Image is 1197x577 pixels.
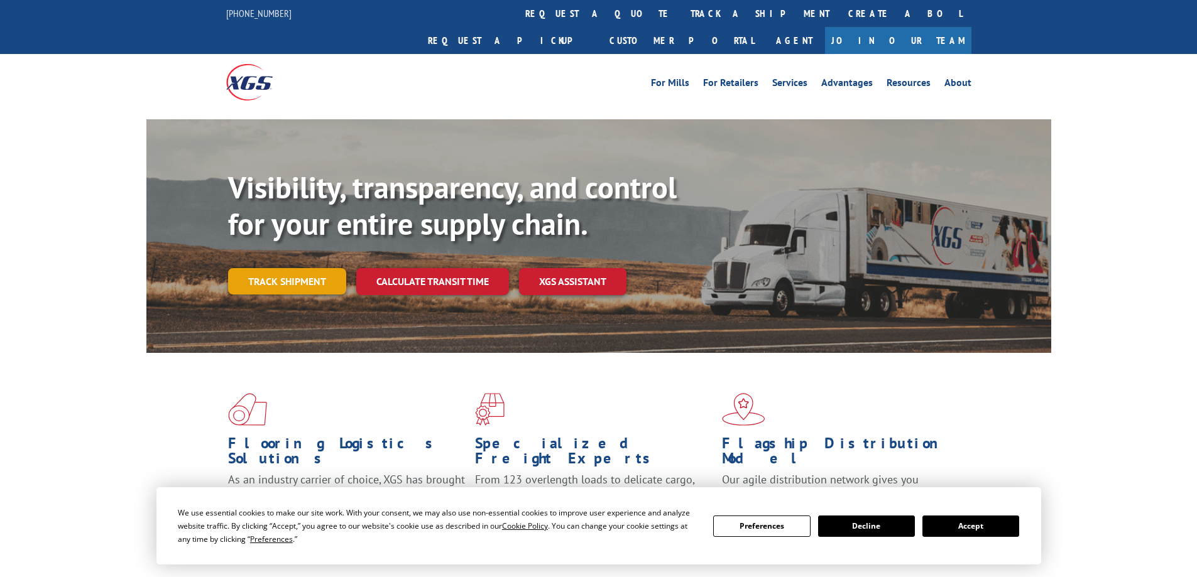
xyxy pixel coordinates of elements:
a: Request a pickup [418,27,600,54]
p: From 123 overlength loads to delicate cargo, our experienced staff knows the best way to move you... [475,472,713,528]
div: Cookie Consent Prompt [156,487,1041,564]
img: xgs-icon-flagship-distribution-model-red [722,393,765,426]
a: Services [772,78,807,92]
img: xgs-icon-focused-on-flooring-red [475,393,505,426]
a: Agent [763,27,825,54]
h1: Flagship Distribution Model [722,436,959,472]
a: About [944,78,971,92]
h1: Flooring Logistics Solutions [228,436,466,472]
button: Accept [922,515,1019,537]
span: Our agile distribution network gives you nationwide inventory management on demand. [722,472,953,502]
h1: Specialized Freight Experts [475,436,713,472]
span: Cookie Policy [502,520,548,531]
a: Advantages [821,78,873,92]
span: Preferences [250,534,293,544]
button: Preferences [713,515,810,537]
b: Visibility, transparency, and control for your entire supply chain. [228,168,677,243]
a: Calculate transit time [356,268,509,295]
img: xgs-icon-total-supply-chain-intelligence-red [228,393,267,426]
a: Customer Portal [600,27,763,54]
div: We use essential cookies to make our site work. With your consent, we may also use non-essential ... [178,506,698,546]
a: Track shipment [228,268,346,294]
a: XGS ASSISTANT [519,268,626,295]
a: For Retailers [703,78,758,92]
button: Decline [818,515,915,537]
a: For Mills [651,78,689,92]
a: Resources [887,78,931,92]
a: [PHONE_NUMBER] [226,7,292,19]
span: As an industry carrier of choice, XGS has brought innovation and dedication to flooring logistics... [228,472,465,517]
a: Join Our Team [825,27,971,54]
